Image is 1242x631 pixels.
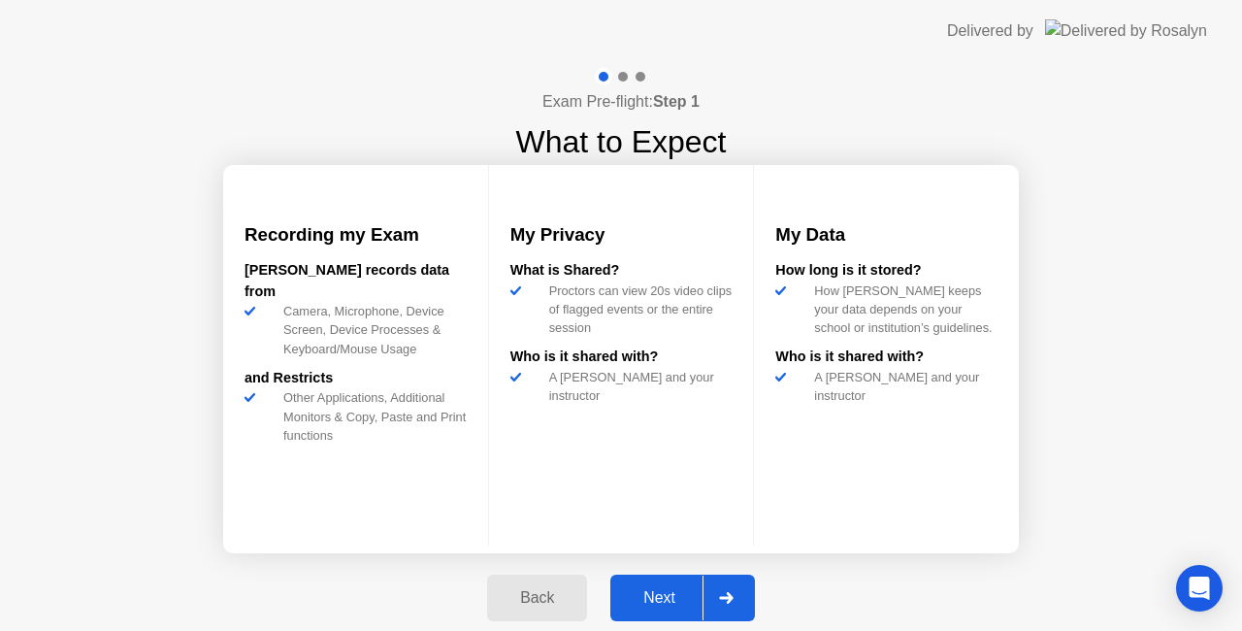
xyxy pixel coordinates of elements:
div: Other Applications, Additional Monitors & Copy, Paste and Print functions [276,388,467,445]
div: Delivered by [947,19,1033,43]
div: Camera, Microphone, Device Screen, Device Processes & Keyboard/Mouse Usage [276,302,467,358]
button: Back [487,575,587,621]
b: Step 1 [653,93,700,110]
h3: Recording my Exam [245,221,467,249]
h4: Exam Pre-flight: [542,90,700,114]
div: How long is it stored? [775,260,997,282]
div: Open Intercom Messenger [1176,565,1223,612]
div: Next [616,589,703,607]
button: Next [610,575,755,621]
h3: My Data [775,221,997,249]
div: Who is it shared with? [775,347,997,368]
div: A [PERSON_NAME] and your instructor [806,368,997,405]
div: How [PERSON_NAME] keeps your data depends on your school or institution’s guidelines. [806,282,997,338]
div: and Restricts [245,368,467,389]
h1: What to Expect [516,118,727,165]
div: Proctors can view 20s video clips of flagged events or the entire session [541,282,733,338]
div: Back [493,589,581,607]
div: What is Shared? [510,260,733,282]
img: Delivered by Rosalyn [1045,19,1207,42]
div: Who is it shared with? [510,347,733,368]
div: [PERSON_NAME] records data from [245,260,467,302]
div: A [PERSON_NAME] and your instructor [541,368,733,405]
h3: My Privacy [510,221,733,249]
